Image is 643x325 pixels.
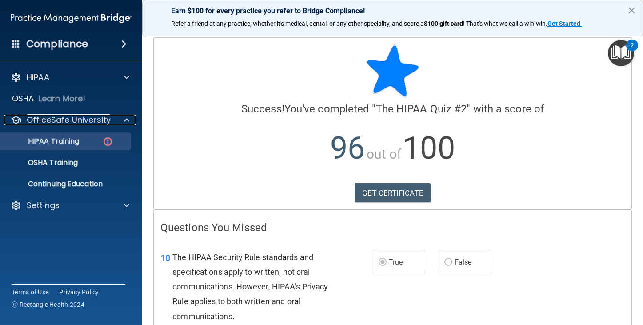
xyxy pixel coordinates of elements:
strong: Get Started [547,20,580,27]
p: OSHA [12,93,34,104]
p: OfficeSafe University [27,115,111,125]
span: True [389,258,403,266]
input: False [444,259,452,266]
a: Privacy Policy [59,288,99,297]
p: Learn More! [39,93,86,104]
p: HIPAA [27,72,49,83]
a: Terms of Use [12,288,48,297]
h4: Questions You Missed [160,222,625,233]
input: True [379,259,387,266]
span: ! That's what we call a win-win. [463,20,547,27]
span: The HIPAA Security Rule standards and specifications apply to written, not oral communications. H... [172,253,328,321]
span: 10 [160,253,170,263]
img: blue-star-rounded.9d042014.png [366,44,419,98]
span: 96 [330,130,365,166]
div: 2 [631,45,634,57]
img: danger-circle.6113f641.png [102,136,113,147]
span: out of [367,146,402,162]
a: Get Started [547,20,582,27]
a: Settings [11,200,129,211]
span: 100 [403,130,455,166]
span: The HIPAA Quiz #2 [376,103,467,115]
p: HIPAA Training [6,137,79,146]
span: Success! [241,103,284,115]
button: Open Resource Center, 2 new notifications [608,40,634,66]
p: OSHA Training [6,158,78,167]
a: GET CERTIFICATE [355,183,431,203]
p: Earn $100 for every practice you refer to Bridge Compliance! [171,7,614,15]
a: OfficeSafe University [11,115,129,125]
h4: Compliance [26,38,88,50]
a: HIPAA [11,72,129,83]
img: PMB logo [11,9,132,27]
p: Continuing Education [6,180,127,189]
span: Refer a friend at any practice, whether it's medical, dental, or any other speciality, and score a [171,20,424,27]
span: Ⓒ Rectangle Health 2024 [12,300,84,309]
h4: You've completed " " with a score of [160,103,625,115]
button: Close [627,3,636,17]
strong: $100 gift card [424,20,463,27]
p: Settings [27,200,60,211]
span: False [455,258,472,266]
